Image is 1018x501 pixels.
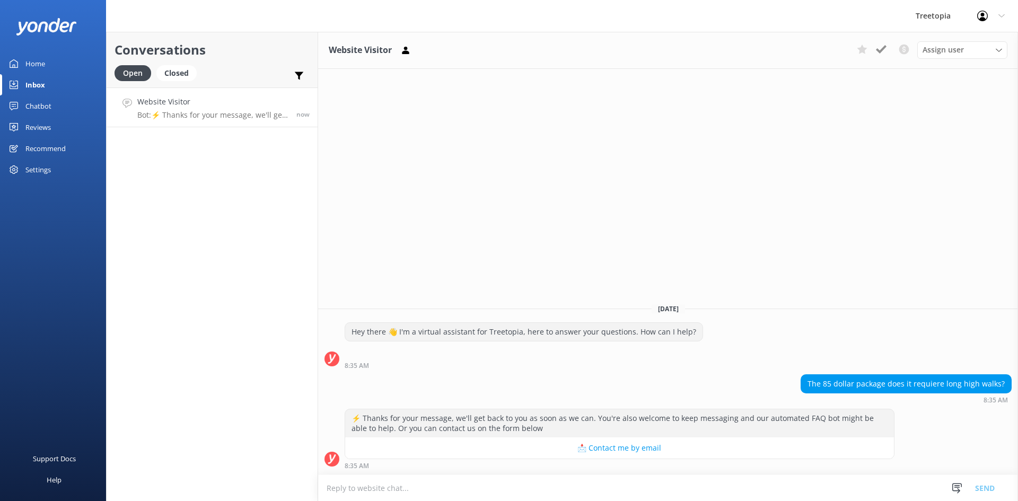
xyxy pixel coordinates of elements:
[25,159,51,180] div: Settings
[137,110,288,120] p: Bot: ⚡ Thanks for your message, we'll get back to you as soon as we can. You're also welcome to k...
[115,40,310,60] h2: Conversations
[923,44,964,56] span: Assign user
[25,53,45,74] div: Home
[801,375,1011,393] div: The 85 dollar package does it requiere long high walks?
[137,96,288,108] h4: Website Visitor
[25,117,51,138] div: Reviews
[984,397,1008,403] strong: 8:35 AM
[345,437,894,459] button: 📩 Contact me by email
[33,448,76,469] div: Support Docs
[25,138,66,159] div: Recommend
[801,396,1012,403] div: Sep 23 2025 08:35am (UTC -06:00) America/Mexico_City
[156,67,202,78] a: Closed
[16,18,77,36] img: yonder-white-logo.png
[47,469,62,490] div: Help
[652,304,685,313] span: [DATE]
[329,43,392,57] h3: Website Visitor
[345,362,703,369] div: Sep 23 2025 08:35am (UTC -06:00) America/Mexico_City
[25,95,51,117] div: Chatbot
[345,462,894,469] div: Sep 23 2025 08:35am (UTC -06:00) America/Mexico_City
[345,409,894,437] div: ⚡ Thanks for your message, we'll get back to you as soon as we can. You're also welcome to keep m...
[345,363,369,369] strong: 8:35 AM
[345,323,703,341] div: Hey there 👋 I'm a virtual assistant for Treetopia, here to answer your questions. How can I help?
[156,65,197,81] div: Closed
[917,41,1007,58] div: Assign User
[25,74,45,95] div: Inbox
[345,463,369,469] strong: 8:35 AM
[115,67,156,78] a: Open
[115,65,151,81] div: Open
[107,87,318,127] a: Website VisitorBot:⚡ Thanks for your message, we'll get back to you as soon as we can. You're als...
[296,110,310,119] span: Sep 23 2025 08:35am (UTC -06:00) America/Mexico_City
